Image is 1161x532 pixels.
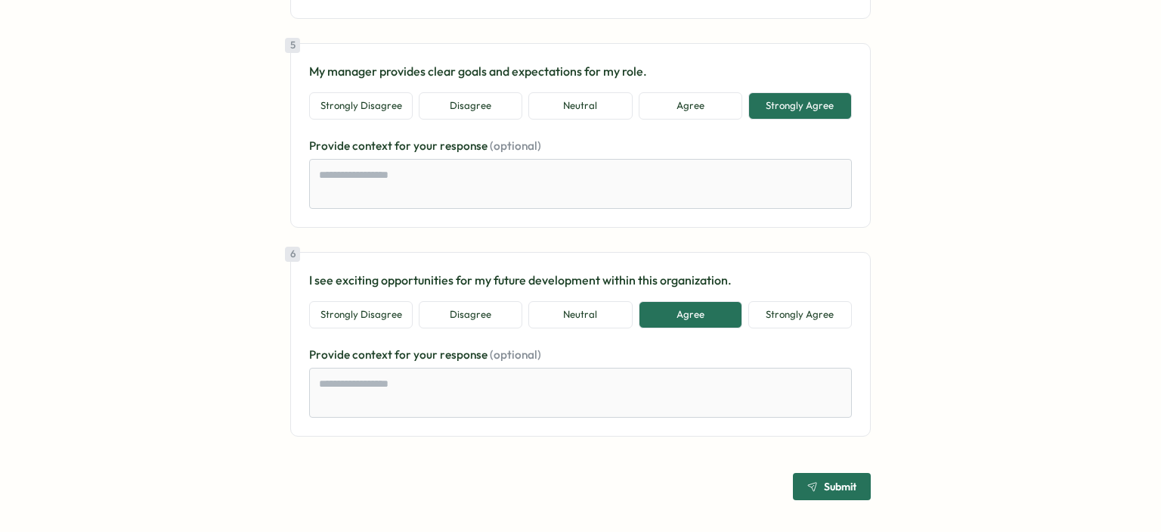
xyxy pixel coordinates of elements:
[352,138,395,153] span: context
[748,92,852,120] button: Strongly Agree
[309,271,852,290] p: I see exciting opportunities for my future development within this organization.
[440,347,490,362] span: response
[395,347,413,362] span: for
[440,138,490,153] span: response
[395,138,413,153] span: for
[309,138,352,153] span: Provide
[528,301,632,328] button: Neutral
[309,92,413,120] button: Strongly Disagree
[309,347,352,362] span: Provide
[748,301,852,328] button: Strongly Agree
[309,301,413,328] button: Strongly Disagree
[824,481,856,492] span: Submit
[419,301,522,328] button: Disagree
[490,347,541,362] span: (optional)
[793,473,871,500] button: Submit
[413,347,440,362] span: your
[639,92,742,120] button: Agree
[413,138,440,153] span: your
[285,247,300,262] div: 6
[309,62,852,81] p: My manager provides clear goals and expectations for my role.
[528,92,632,120] button: Neutral
[639,301,742,328] button: Agree
[285,38,300,53] div: 5
[490,138,541,153] span: (optional)
[352,347,395,362] span: context
[419,92,522,120] button: Disagree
